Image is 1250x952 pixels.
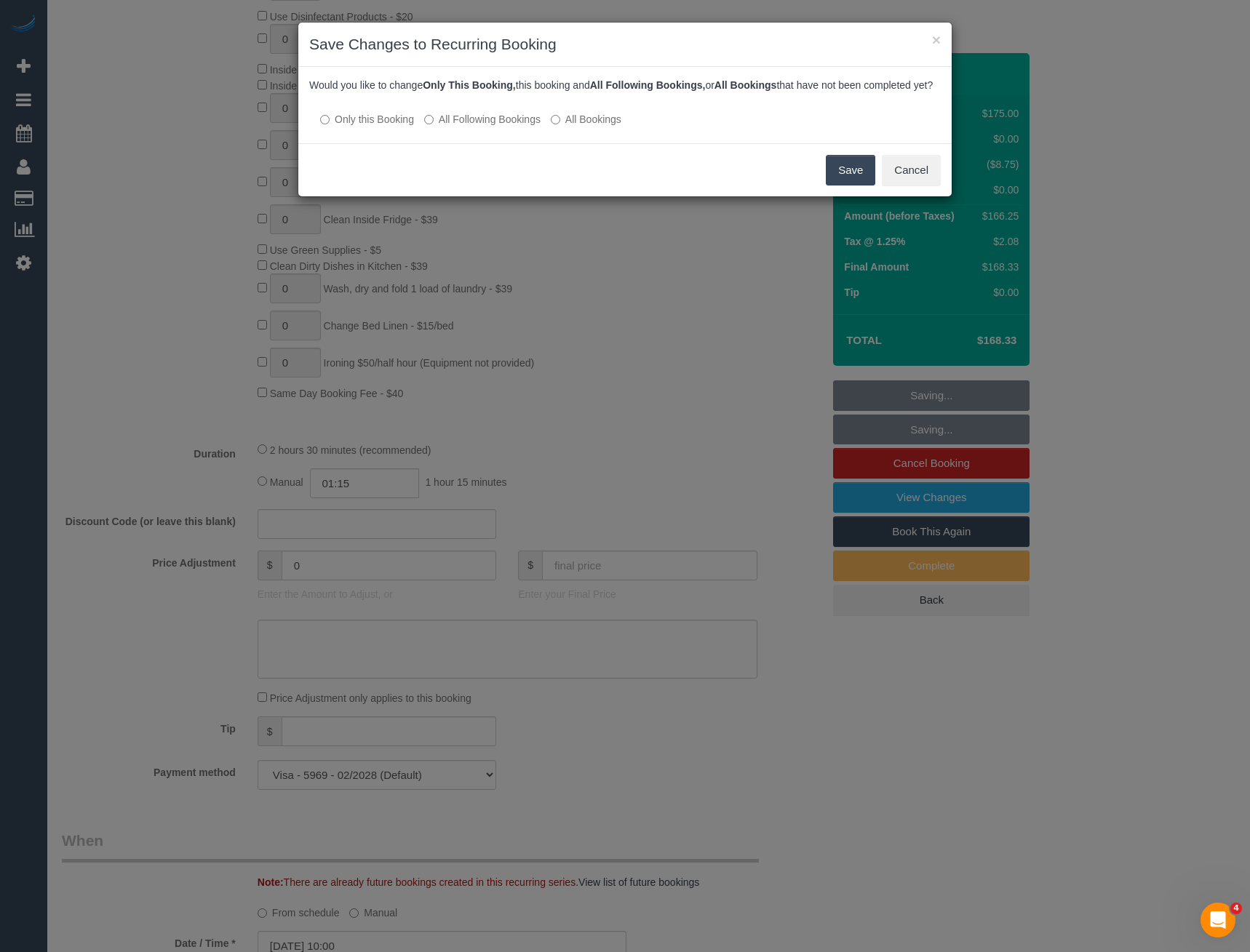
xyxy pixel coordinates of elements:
label: All bookings that have not been completed yet will be changed. [551,112,621,127]
button: × [932,32,941,47]
p: Would you like to change this booking and or that have not been completed yet? [309,78,941,92]
b: All Following Bookings, [590,79,706,91]
button: Cancel [882,155,941,185]
b: All Bookings [714,79,777,91]
input: Only this Booking [320,115,330,124]
b: Only This Booking, [423,79,516,91]
label: This and all the bookings after it will be changed. [424,112,541,127]
span: 4 [1230,903,1242,914]
input: All Bookings [551,115,560,124]
label: All other bookings in the series will remain the same. [320,112,414,127]
input: All Following Bookings [424,115,434,124]
h3: Save Changes to Recurring Booking [309,33,941,55]
iframe: Intercom live chat [1201,903,1235,937]
button: Save [826,155,875,185]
